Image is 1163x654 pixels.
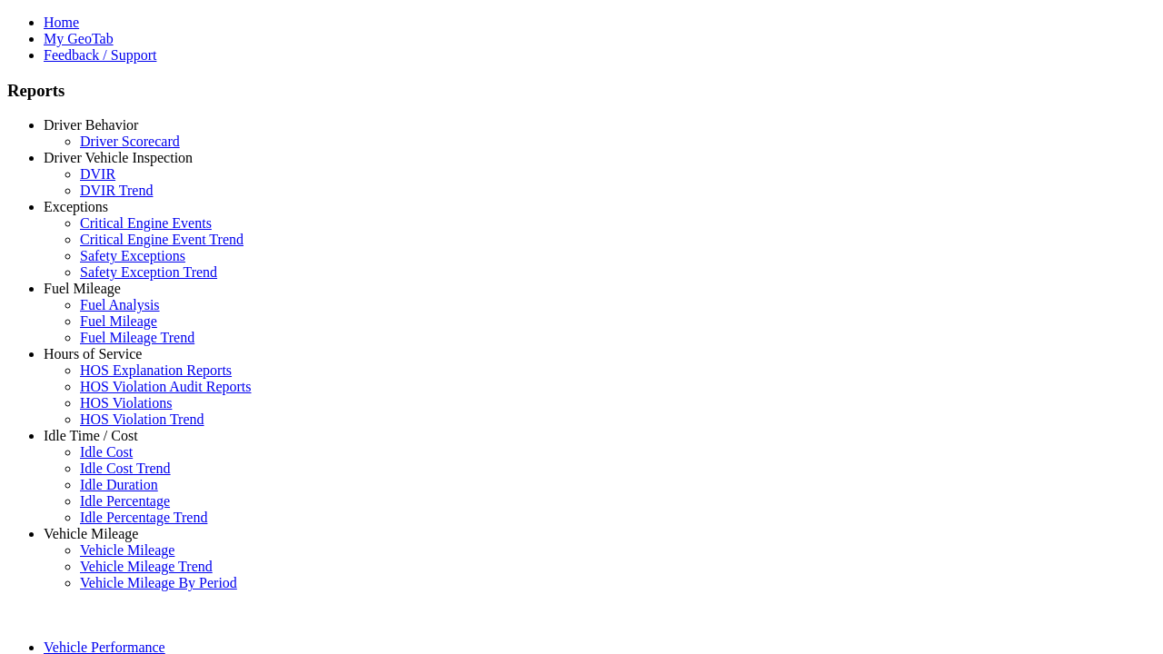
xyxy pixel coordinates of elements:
a: HOS Violation Trend [80,411,204,427]
a: Safety Exceptions [80,248,185,263]
a: Driver Vehicle Inspection [44,150,193,165]
a: DVIR Trend [80,183,153,198]
a: Driver Behavior [44,117,138,133]
a: HOS Explanation Reports [80,362,232,378]
a: Hours of Service [44,346,142,362]
a: Fuel Mileage Trend [80,330,194,345]
a: Idle Percentage Trend [80,510,207,525]
a: Home [44,15,79,30]
a: Vehicle Mileage [80,542,174,558]
a: Fuel Mileage [80,313,157,329]
a: HOS Violation Audit Reports [80,379,252,394]
a: Critical Engine Events [80,215,212,231]
a: Fuel Analysis [80,297,160,312]
a: Idle Duration [80,477,158,492]
a: Idle Cost Trend [80,461,171,476]
a: Exceptions [44,199,108,214]
a: Vehicle Mileage Trend [80,559,213,574]
a: Idle Cost [80,444,133,460]
a: Safety Exception Trend [80,264,217,280]
a: HOS Violations [80,395,172,411]
h3: Reports [7,81,1156,101]
a: Driver Scorecard [80,134,180,149]
a: Idle Time / Cost [44,428,138,443]
a: Vehicle Mileage By Period [80,575,237,590]
a: Idle Percentage [80,493,170,509]
a: My GeoTab [44,31,114,46]
a: Fuel Mileage [44,281,121,296]
a: Feedback / Support [44,47,156,63]
a: Vehicle Mileage [44,526,138,541]
a: DVIR [80,166,115,182]
a: Critical Engine Event Trend [80,232,244,247]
